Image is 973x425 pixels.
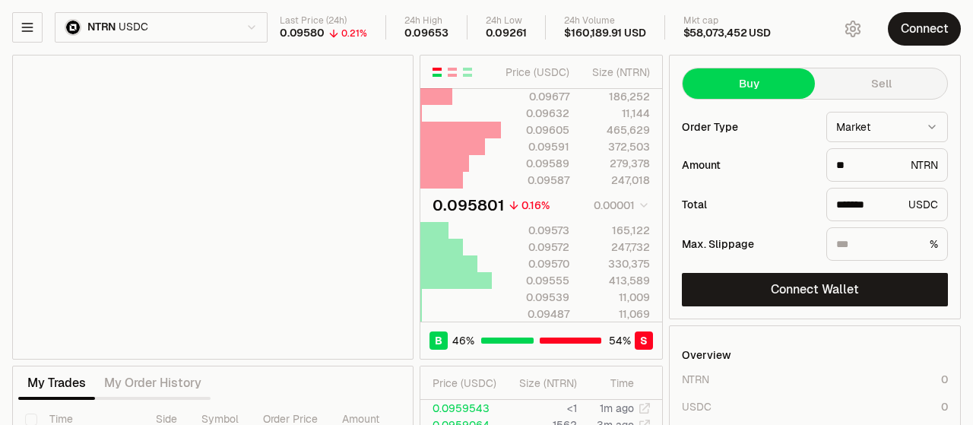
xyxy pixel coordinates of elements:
div: 0.09487 [502,306,569,322]
button: 0.00001 [589,196,650,214]
button: Show Sell Orders Only [446,66,458,78]
div: 247,018 [582,173,650,188]
div: 0.09572 [502,239,569,255]
div: 165,122 [582,223,650,238]
td: <1 [502,400,578,417]
div: % [826,227,948,261]
div: 0.09589 [502,156,569,171]
div: Last Price (24h) [280,15,367,27]
div: 24h High [404,15,448,27]
div: USDC [826,188,948,221]
div: Time [590,376,634,391]
div: 0.09261 [486,27,528,40]
span: 46 % [452,333,474,348]
div: 0.09580 [280,27,325,40]
div: 0 [941,372,948,387]
div: 0.09539 [502,290,569,305]
div: 0.09555 [502,273,569,288]
div: Total [682,199,814,210]
span: 54 % [609,333,631,348]
div: 0.09570 [502,256,569,271]
button: My Order History [95,368,211,398]
div: Max. Slippage [682,239,814,249]
div: 247,732 [582,239,650,255]
button: Show Buy Orders Only [461,66,474,78]
div: NTRN [682,372,709,387]
div: 186,252 [582,89,650,104]
div: USDC [682,399,712,414]
div: $58,073,452 USD [683,27,771,40]
div: Price ( USDC ) [433,376,502,391]
div: 0.09573 [502,223,569,238]
div: 24h Low [486,15,528,27]
button: Buy [683,68,815,99]
div: 11,144 [582,106,650,121]
button: Connect Wallet [682,273,948,306]
div: 0.09591 [502,139,569,154]
button: Market [826,112,948,142]
div: 11,069 [582,306,650,322]
div: Order Type [682,122,814,132]
div: 24h Volume [564,15,645,27]
span: S [640,333,648,348]
div: 0.09677 [502,89,569,104]
span: B [435,333,442,348]
div: 279,378 [582,156,650,171]
iframe: Financial Chart [13,56,413,359]
div: 330,375 [582,256,650,271]
div: $160,189.91 USD [564,27,645,40]
button: Connect [888,12,961,46]
img: NTRN Logo [66,21,80,34]
div: Overview [682,347,731,363]
span: NTRN [87,21,116,34]
div: 413,589 [582,273,650,288]
time: 1m ago [600,401,634,415]
div: Size ( NTRN ) [582,65,650,80]
div: 0.09605 [502,122,569,138]
div: 0.09632 [502,106,569,121]
div: 0.095801 [433,195,505,216]
div: Size ( NTRN ) [515,376,577,391]
button: My Trades [18,368,95,398]
div: 0.09587 [502,173,569,188]
button: Sell [815,68,947,99]
button: Show Buy and Sell Orders [431,66,443,78]
div: Amount [682,160,814,170]
span: USDC [119,21,147,34]
div: 0.21% [341,27,367,40]
div: 0.16% [521,198,550,213]
div: 465,629 [582,122,650,138]
div: 0 [941,399,948,414]
div: 0.09653 [404,27,448,40]
div: 11,009 [582,290,650,305]
td: 0.0959543 [420,400,502,417]
div: Mkt cap [683,15,771,27]
div: 372,503 [582,139,650,154]
div: NTRN [826,148,948,182]
div: Price ( USDC ) [502,65,569,80]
